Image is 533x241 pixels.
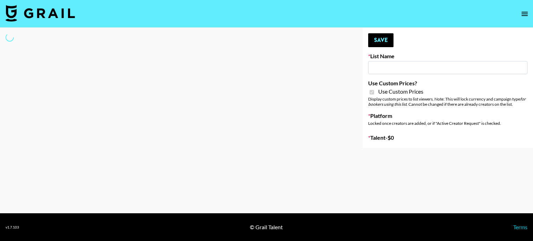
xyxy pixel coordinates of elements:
[368,80,527,87] label: Use Custom Prices?
[368,53,527,60] label: List Name
[368,121,527,126] div: Locked once creators are added, or if "Active Creator Request" is checked.
[513,224,527,230] a: Terms
[368,96,526,107] em: for bookers using this list
[368,134,527,141] label: Talent - $ 0
[378,88,423,95] span: Use Custom Prices
[518,7,532,21] button: open drawer
[250,224,283,231] div: © Grail Talent
[368,33,394,47] button: Save
[6,225,19,230] div: v 1.7.103
[368,96,527,107] div: Display custom prices to list viewers. Note: This will lock currency and campaign type . Cannot b...
[368,112,527,119] label: Platform
[6,5,75,21] img: Grail Talent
